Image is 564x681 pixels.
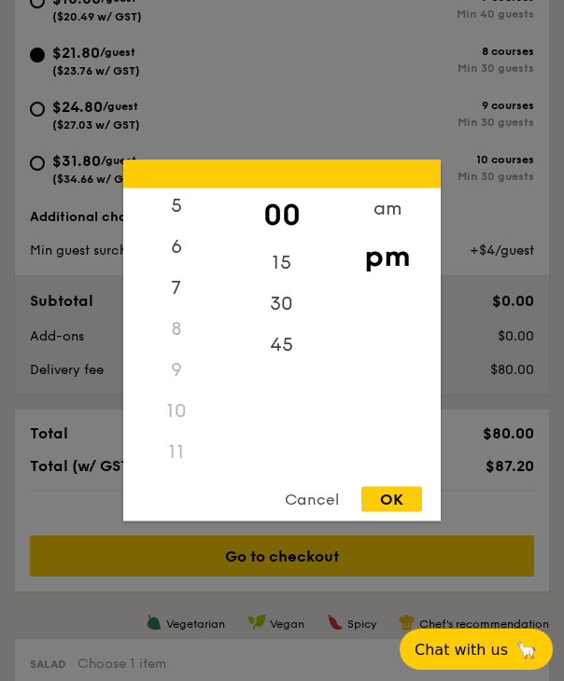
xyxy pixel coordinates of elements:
[123,186,229,227] div: 5
[229,325,334,366] div: 45
[229,188,334,243] div: 00
[123,309,229,350] div: 8
[229,243,334,284] div: 15
[400,629,553,670] button: Chat with us🦙
[266,487,358,512] div: Cancel
[123,227,229,268] div: 6
[123,432,229,473] div: 11
[334,229,440,284] div: pm
[515,639,538,660] span: 🦙
[123,350,229,391] div: 9
[123,268,229,309] div: 7
[334,188,440,229] div: am
[229,284,334,325] div: 30
[123,391,229,432] div: 10
[361,487,422,512] div: OK
[415,641,508,659] span: Chat with us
